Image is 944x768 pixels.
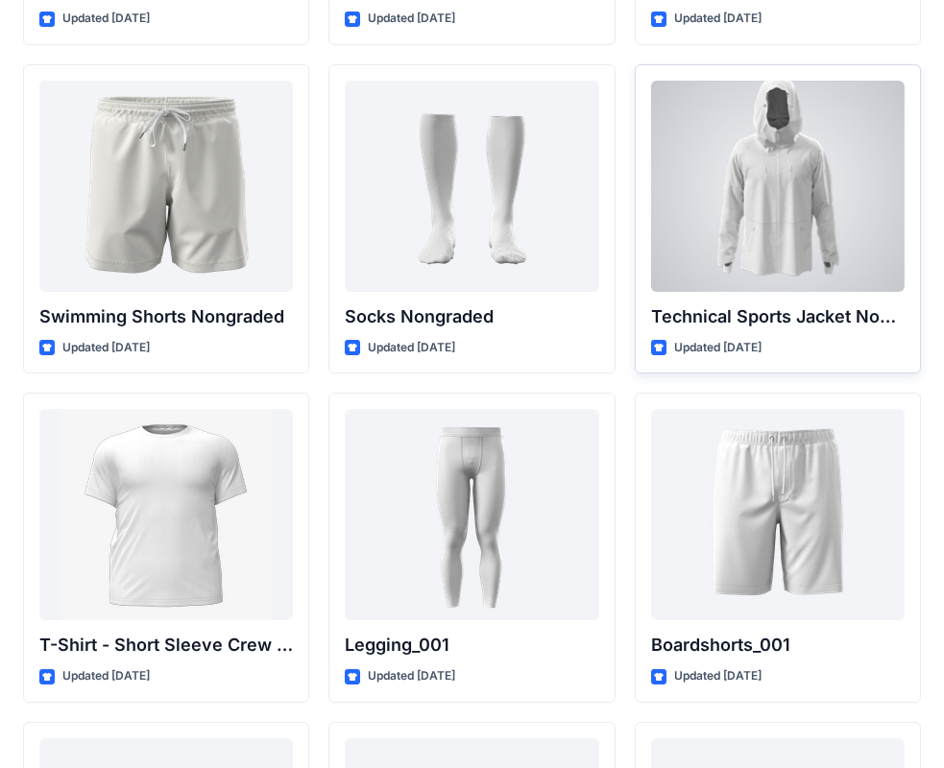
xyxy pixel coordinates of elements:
[674,666,762,686] p: Updated [DATE]
[345,632,598,659] p: Legging_001
[39,632,293,659] p: T-Shirt - Short Sleeve Crew Neck
[345,303,598,330] p: Socks Nongraded
[345,409,598,620] a: Legging_001
[651,303,905,330] p: Technical Sports Jacket Nongraded
[39,81,293,292] a: Swimming Shorts Nongraded
[368,666,455,686] p: Updated [DATE]
[368,9,455,29] p: Updated [DATE]
[651,81,905,292] a: Technical Sports Jacket Nongraded
[674,338,762,358] p: Updated [DATE]
[62,666,150,686] p: Updated [DATE]
[39,409,293,620] a: T-Shirt - Short Sleeve Crew Neck
[674,9,762,29] p: Updated [DATE]
[651,632,905,659] p: Boardshorts_001
[368,338,455,358] p: Updated [DATE]
[345,81,598,292] a: Socks Nongraded
[651,409,905,620] a: Boardshorts_001
[39,303,293,330] p: Swimming Shorts Nongraded
[62,9,150,29] p: Updated [DATE]
[62,338,150,358] p: Updated [DATE]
